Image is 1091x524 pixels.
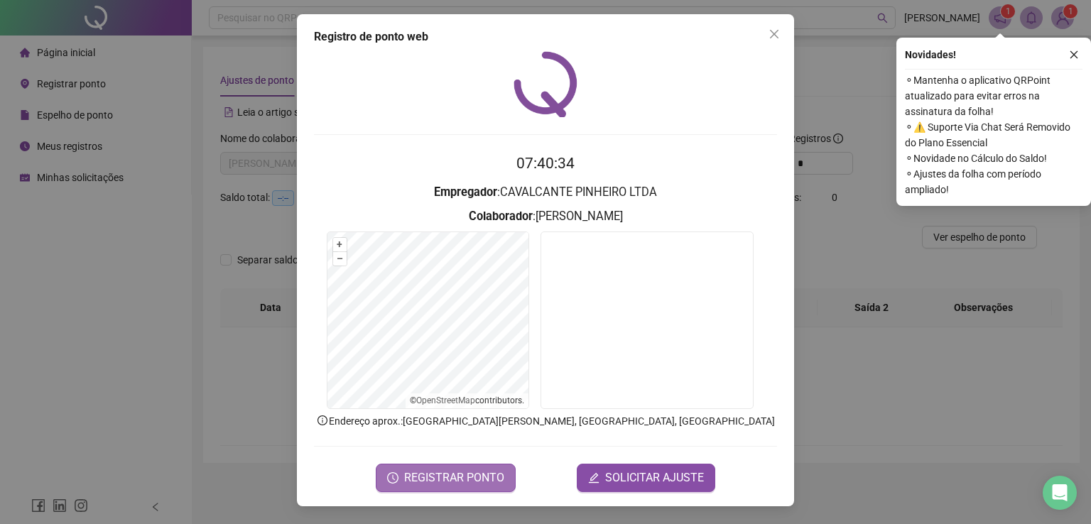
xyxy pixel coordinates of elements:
[516,155,575,172] time: 07:40:34
[387,472,398,484] span: clock-circle
[314,183,777,202] h3: : CAVALCANTE PINHEIRO LTDA
[514,51,577,117] img: QRPoint
[410,395,524,405] li: © contributors.
[905,72,1082,119] span: ⚬ Mantenha o aplicativo QRPoint atualizado para evitar erros na assinatura da folha!
[577,464,715,492] button: editSOLICITAR AJUSTE
[905,119,1082,151] span: ⚬ ⚠️ Suporte Via Chat Será Removido do Plano Essencial
[769,28,780,40] span: close
[404,469,504,486] span: REGISTRAR PONTO
[905,166,1082,197] span: ⚬ Ajustes da folha com período ampliado!
[588,472,599,484] span: edit
[376,464,516,492] button: REGISTRAR PONTO
[314,28,777,45] div: Registro de ponto web
[434,185,497,199] strong: Empregador
[314,207,777,226] h3: : [PERSON_NAME]
[416,395,475,405] a: OpenStreetMap
[314,413,777,429] p: Endereço aprox. : [GEOGRAPHIC_DATA][PERSON_NAME], [GEOGRAPHIC_DATA], [GEOGRAPHIC_DATA]
[316,414,329,427] span: info-circle
[469,209,533,223] strong: Colaborador
[905,151,1082,166] span: ⚬ Novidade no Cálculo do Saldo!
[333,252,347,266] button: –
[605,469,704,486] span: SOLICITAR AJUSTE
[905,47,956,62] span: Novidades !
[333,238,347,251] button: +
[1043,476,1077,510] div: Open Intercom Messenger
[763,23,786,45] button: Close
[1069,50,1079,60] span: close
